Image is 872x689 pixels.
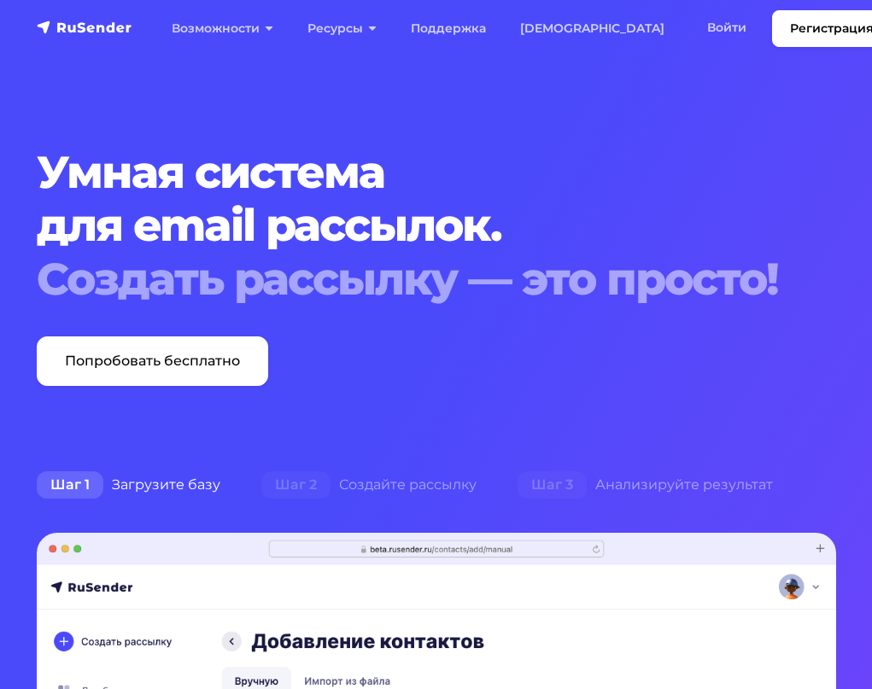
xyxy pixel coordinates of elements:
[37,336,268,386] a: Попробовать бесплатно
[37,146,836,306] h1: Умная система для email рассылок.
[690,10,764,45] a: Войти
[16,468,241,502] div: Загрузите базу
[518,471,587,499] span: Шаг 3
[241,468,497,502] div: Создайте рассылку
[37,471,103,499] span: Шаг 1
[155,11,290,46] a: Возможности
[37,253,836,306] div: Создать рассылку — это просто!
[37,19,132,36] img: RuSender
[261,471,331,499] span: Шаг 2
[394,11,503,46] a: Поддержка
[497,468,793,502] div: Анализируйте результат
[290,11,394,46] a: Ресурсы
[503,11,682,46] a: [DEMOGRAPHIC_DATA]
